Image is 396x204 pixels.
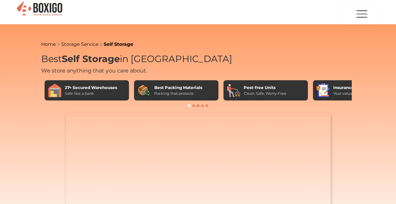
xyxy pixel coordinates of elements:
[41,67,147,74] span: We store anything that you care about.
[104,41,133,47] a: Self Storage
[355,4,369,24] img: menu
[154,85,202,91] div: Best Packing Materials
[65,91,117,96] div: Safe like a bank
[227,84,240,97] img: Pest-free Units
[244,85,286,91] div: Pest-free Units
[16,1,63,17] img: Boxigo
[41,41,56,47] a: Home
[137,84,151,97] img: Best Packing Materials
[48,84,61,97] img: 27+ Secured Warehouses
[65,85,117,91] div: 27+ Secured Warehouses
[333,85,383,91] div: Insurance Included
[41,54,355,65] h1: Best in [GEOGRAPHIC_DATA]
[62,53,120,64] span: Self Storage
[316,84,330,97] img: Insurance Included
[61,41,98,47] a: Storage Service
[154,91,202,96] div: Packing that protects
[244,91,286,96] div: Clean, Safe, Worry-Free
[333,91,383,96] div: Your valuables, our promise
